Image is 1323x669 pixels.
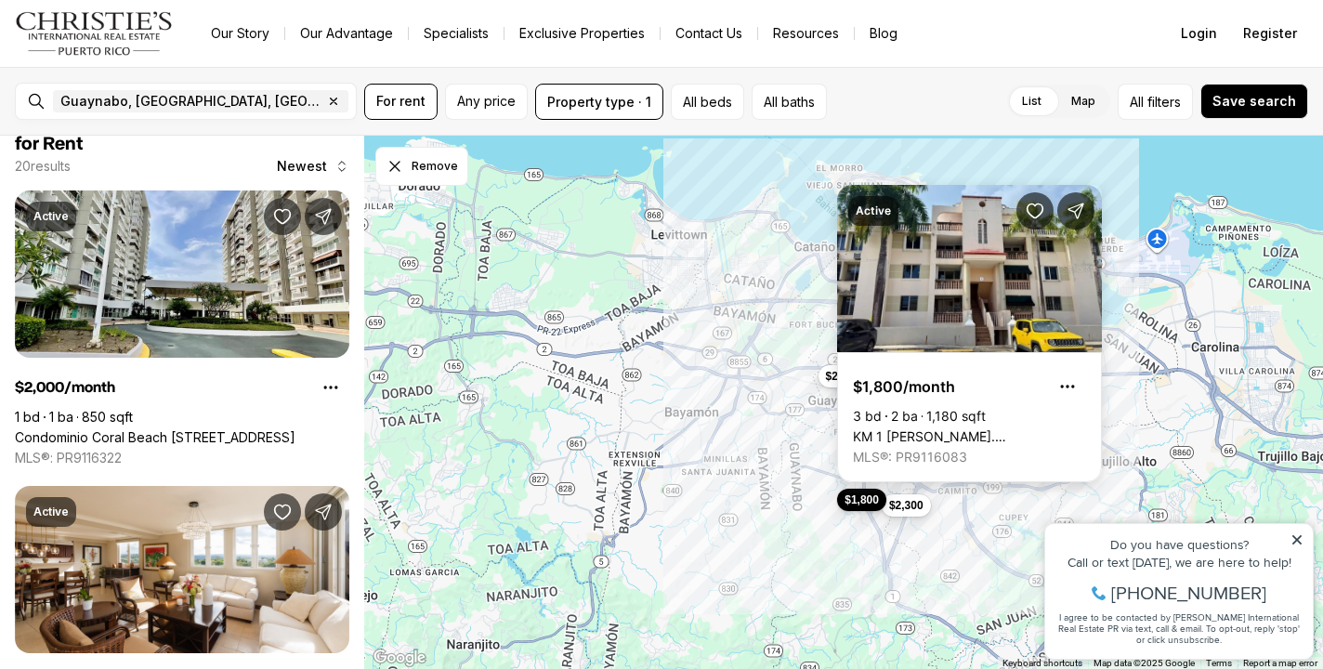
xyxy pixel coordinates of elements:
[853,428,1086,445] a: KM 1 CARR. 837 #302, GUAYNABO PR, 00969
[264,493,301,531] button: Save Property: PR-2 VILLA CAPARRA PLAZA #PH-1
[758,20,854,46] a: Resources
[60,94,322,109] span: Guaynabo, [GEOGRAPHIC_DATA], [GEOGRAPHIC_DATA]
[1057,192,1094,230] button: Share Property
[826,368,860,383] span: $2,000
[889,497,923,512] span: $2,300
[1130,92,1144,111] span: All
[535,84,663,120] button: Property type · 1
[33,209,69,224] p: Active
[1016,192,1054,230] button: Save Property: KM 1 CARR. 837 #302
[671,84,744,120] button: All beds
[1049,368,1086,405] button: Property options
[1200,84,1308,119] button: Save search
[1056,85,1110,118] label: Map
[33,505,69,519] p: Active
[266,148,360,185] button: Newest
[15,429,295,446] a: Condominio Coral Beach 2 APT 1907 #19, CAROLINA PR, 00979
[285,20,408,46] a: Our Advantage
[20,59,269,72] div: Call or text [DATE], we are here to help!
[882,493,931,516] button: $2,300
[1118,84,1193,120] button: Allfilters
[661,20,757,46] button: Contact Us
[845,492,879,506] span: $1,800
[457,94,516,109] span: Any price
[375,147,468,186] button: Dismiss drawing
[856,203,891,218] p: Active
[15,11,174,56] img: logo
[264,198,301,235] button: Save Property: Condominio Coral Beach 2 APT 1907 #19
[305,493,342,531] button: Share Property
[752,84,827,120] button: All baths
[1007,85,1056,118] label: List
[20,42,269,55] div: Do you have questions?
[23,114,265,150] span: I agree to be contacted by [PERSON_NAME] International Real Estate PR via text, call & email. To ...
[196,20,284,46] a: Our Story
[837,488,886,510] button: $1,800
[1212,94,1296,109] span: Save search
[819,364,868,387] button: $2,000
[376,94,426,109] span: For rent
[855,20,912,46] a: Blog
[1243,26,1297,41] span: Register
[364,84,438,120] button: For rent
[76,87,231,106] span: [PHONE_NUMBER]
[277,159,327,174] span: Newest
[409,20,504,46] a: Specialists
[504,20,660,46] a: Exclusive Properties
[312,369,349,406] button: Property options
[445,84,528,120] button: Any price
[1170,15,1228,52] button: Login
[1181,26,1217,41] span: Login
[1232,15,1308,52] button: Register
[1147,92,1181,111] span: filters
[305,198,342,235] button: Share Property
[15,159,71,174] p: 20 results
